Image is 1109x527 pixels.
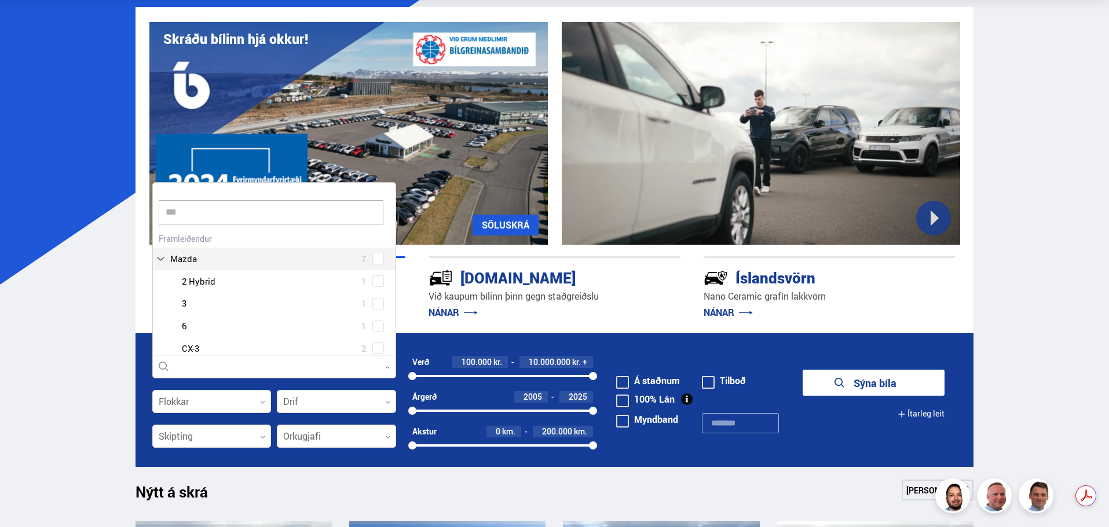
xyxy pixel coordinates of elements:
span: 100.000 [462,356,492,367]
a: NÁNAR [429,306,478,319]
div: Verð [412,358,429,367]
span: Mazda [170,250,197,267]
p: Nano Ceramic grafín lakkvörn [704,290,956,303]
div: Akstur [412,427,437,436]
button: Ítarleg leit [898,401,945,427]
span: 10.000.000 [529,356,570,367]
a: [PERSON_NAME] [902,480,973,500]
button: Opna LiveChat spjallviðmót [9,5,44,39]
label: Myndband [616,415,678,424]
a: SÖLUSKRÁ [473,215,539,235]
span: 1 [361,318,367,334]
button: Sýna bíla [803,370,945,396]
span: 1 [361,273,367,290]
img: eKx6w-_Home_640_.png [149,22,548,245]
span: 2005 [524,391,542,402]
h1: Nýtt á skrá [136,483,228,507]
span: 7 [361,250,367,267]
p: Við kaupum bílinn þinn gegn staðgreiðslu [429,290,680,303]
h1: Skráðu bílinn hjá okkur! [163,31,308,47]
div: Árgerð [412,392,437,401]
span: 1 [361,295,367,312]
img: FbJEzSuNWCJXmdc-.webp [1020,480,1055,515]
img: tr5P-W3DuiFaO7aO.svg [429,266,453,290]
span: km. [574,427,587,436]
img: siFngHWaQ9KaOqBr.png [979,480,1013,515]
label: Tilboð [702,376,746,385]
span: 0 [496,426,500,437]
label: 100% Lán [616,395,675,404]
span: 200.000 [542,426,572,437]
span: 2025 [569,391,587,402]
span: + [583,358,587,367]
img: -Svtn6bYgwAsiwNX.svg [704,266,728,290]
img: nhp88E3Fdnt1Opn2.png [937,480,972,515]
span: km. [502,427,515,436]
span: 2 [361,340,367,357]
span: kr. [572,358,581,367]
a: NÁNAR [704,306,753,319]
span: kr. [493,358,502,367]
div: Íslandsvörn [704,267,914,287]
div: [DOMAIN_NAME] [429,267,639,287]
label: Á staðnum [616,376,680,385]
